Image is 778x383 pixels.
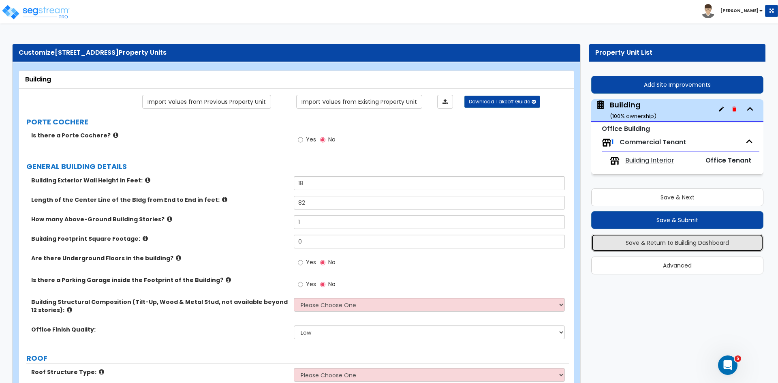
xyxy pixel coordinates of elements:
[469,98,530,105] span: Download Takeoff Guide
[602,138,611,148] img: tenants.png
[31,196,288,204] label: Length of the Center Line of the Bldg from End to End in feet:
[610,100,656,120] div: Building
[328,280,336,288] span: No
[25,75,568,84] div: Building
[591,188,763,206] button: Save & Next
[705,156,751,165] span: Office Tenant
[328,135,336,143] span: No
[720,8,759,14] b: [PERSON_NAME]
[306,135,316,143] span: Yes
[591,211,763,229] button: Save & Submit
[143,235,148,242] i: click for more info!
[145,177,150,183] i: click for more info!
[26,117,569,127] label: PORTE COCHERE
[99,369,104,375] i: click for more info!
[31,276,288,284] label: Is there a Parking Garage inside the Footprint of the Building?
[298,135,303,144] input: Yes
[602,124,650,133] small: Office Building
[718,355,737,375] iframe: Intercom live chat
[595,100,656,120] span: Building
[19,48,574,58] div: Customize Property Units
[437,95,453,109] a: Import the dynamic attributes value through Excel sheet
[320,280,325,289] input: No
[31,298,288,314] label: Building Structural Composition (Tilt-Up, Wood & Metal Stud, not available beyond 12 stories):
[595,48,759,58] div: Property Unit List
[31,254,288,262] label: Are there Underground Floors in the building?
[31,368,288,376] label: Roof Structure Type:
[167,216,172,222] i: click for more info!
[320,135,325,144] input: No
[296,95,422,109] a: Import the dynamic attribute values from existing properties.
[591,234,763,252] button: Save & Return to Building Dashboard
[306,280,316,288] span: Yes
[591,76,763,94] button: Add Site Improvements
[298,258,303,267] input: Yes
[222,197,227,203] i: click for more info!
[625,156,674,165] span: Building Interior
[595,100,606,110] img: building.svg
[31,235,288,243] label: Building Footprint Square Footage:
[611,137,614,147] span: 1
[31,131,288,139] label: Is there a Porte Cochere?
[1,4,70,20] img: logo_pro_r.png
[31,176,288,184] label: Building Exterior Wall Height in Feet:
[55,48,119,57] span: [STREET_ADDRESS]
[701,4,715,18] img: avatar.png
[591,257,763,274] button: Advanced
[176,255,181,261] i: click for more info!
[142,95,271,109] a: Import the dynamic attribute values from previous properties.
[328,258,336,266] span: No
[464,96,540,108] button: Download Takeoff Guide
[26,353,569,364] label: ROOF
[610,156,620,166] img: tenants.png
[226,277,231,283] i: click for more info!
[31,325,288,334] label: Office Finish Quality:
[306,258,316,266] span: Yes
[67,307,72,313] i: click for more info!
[320,258,325,267] input: No
[735,355,741,362] span: 5
[26,161,569,172] label: GENERAL BUILDING DETAILS
[298,280,303,289] input: Yes
[113,132,118,138] i: click for more info!
[610,112,656,120] small: ( 100 % ownership)
[31,215,288,223] label: How many Above-Ground Building Stories?
[620,137,686,147] span: Commercial Tenant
